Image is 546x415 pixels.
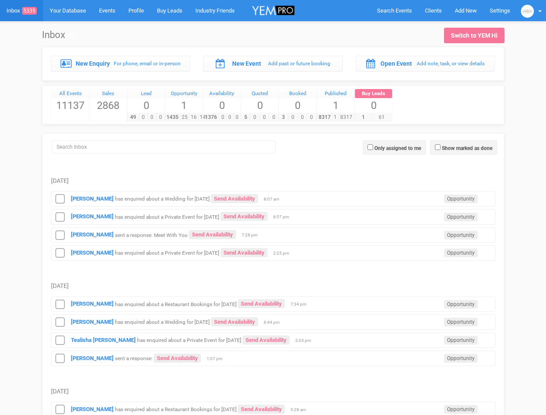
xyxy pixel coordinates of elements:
[115,355,153,361] small: sent a response:
[51,178,495,184] h5: [DATE]
[128,98,165,113] span: 0
[42,30,75,40] h1: Inbox
[444,195,478,203] span: Opportunity
[71,231,114,238] a: [PERSON_NAME]
[243,335,290,345] a: Send Availability
[279,89,316,99] a: Booked
[115,406,236,412] small: has enquired about a Restaurant Bookings for [DATE]
[76,59,110,68] label: New Enquiry
[115,319,210,325] small: has enquired about a Wedding for [DATE]
[380,59,412,68] label: Open Event
[279,98,316,113] span: 0
[444,405,478,414] span: Opportunity
[189,113,198,121] span: 16
[355,89,393,99] a: Buy Leads
[444,318,478,326] span: Opportunity
[242,232,263,238] span: 7:28 pm
[444,300,478,309] span: Opportunity
[211,317,258,326] a: Send Availability
[52,140,276,153] input: Search Inbox
[241,98,279,113] span: 0
[444,231,478,239] span: Opportunity
[71,355,114,361] a: [PERSON_NAME]
[268,61,330,67] small: Add past or future booking
[295,338,317,344] span: 2:03 pm
[51,56,191,71] a: New Enquiry For phone, email or in-person
[338,113,354,121] span: 8317
[71,195,114,202] a: [PERSON_NAME]
[51,388,495,395] h5: [DATE]
[165,113,180,121] span: 1435
[444,249,478,257] span: Opportunity
[139,113,148,121] span: 0
[220,248,268,257] a: Send Availability
[198,113,208,121] span: 14
[332,113,339,121] span: 1
[207,356,228,362] span: 1:07 pm
[444,213,478,221] span: Opportunity
[71,319,114,325] a: [PERSON_NAME]
[232,59,261,68] label: New Event
[259,113,269,121] span: 0
[203,89,241,99] a: Availability
[238,405,285,414] a: Send Availability
[444,336,478,345] span: Opportunity
[264,319,285,326] span: 6:44 pm
[291,301,312,307] span: 7:34 pm
[211,194,258,203] a: Send Availability
[71,406,114,412] a: [PERSON_NAME]
[71,337,136,343] a: Tealisha [PERSON_NAME]
[288,113,298,121] span: 0
[165,98,203,113] span: 1
[71,213,114,220] a: [PERSON_NAME]
[156,113,165,121] span: 0
[203,56,343,71] a: New Event Add past or future booking
[291,407,312,413] span: 9:28 am
[165,89,203,99] div: Opportunity
[128,89,165,99] a: Lead
[273,214,295,220] span: 8:57 pm
[71,300,114,307] strong: [PERSON_NAME]
[137,337,241,343] small: has enquired about a Private Event for [DATE]
[241,113,251,121] span: 5
[273,250,295,256] span: 2:25 pm
[220,212,268,221] a: Send Availability
[278,113,288,121] span: 3
[52,98,89,113] span: 11137
[354,113,372,121] span: 1
[89,89,127,99] a: Sales
[417,61,485,67] small: Add note, task, or view details
[115,232,188,238] small: sent a response: Meet With You
[444,28,504,43] a: Switch to YEM Hi
[115,301,236,307] small: has enquired about a Restaurant Bookings for [DATE]
[451,31,498,40] div: Switch to YEM Hi
[238,299,285,308] a: Send Availability
[317,89,354,99] a: Published
[189,230,236,239] a: Send Availability
[444,354,478,363] span: Opportunity
[264,196,285,202] span: 8:07 am
[180,113,189,121] span: 25
[374,144,421,152] label: Only assigned to me
[147,113,156,121] span: 0
[316,113,332,121] span: 8317
[114,61,181,67] small: For phone, email or in-person
[71,249,114,256] strong: [PERSON_NAME]
[22,7,37,15] span: 5335
[219,113,227,121] span: 0
[89,98,127,113] span: 2868
[233,113,240,121] span: 0
[52,89,89,99] a: All Events
[241,89,279,99] a: Quoted
[356,56,495,71] a: Open Event Add note, task, or view details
